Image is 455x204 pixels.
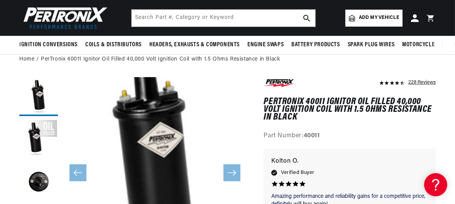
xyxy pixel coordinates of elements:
[402,41,435,49] span: Motorcycle
[85,41,142,49] span: Coils & Distributors
[264,131,436,141] div: Part Number:
[244,36,288,54] summary: Engine Swaps
[304,133,320,139] strong: 40011
[408,78,436,87] div: 228 Reviews
[149,41,240,49] span: Headers, Exhausts & Components
[348,41,395,49] span: Spark Plug Wires
[223,164,240,181] button: Slide right
[69,164,86,181] button: Slide left
[298,10,315,27] button: search button
[19,162,58,201] button: Load image 3 in gallery view
[19,78,58,116] button: Load image 1 in gallery view
[81,36,145,54] summary: Coils & Distributors
[19,55,34,64] a: Home
[19,120,58,158] button: Load image 2 in gallery view
[19,36,81,54] summary: Ignition Conversions
[132,10,315,27] input: Search Part #, Category or Keyword
[344,36,399,54] summary: Spark Plug Wires
[264,98,436,121] h1: PerTronix 40011 Ignitor Oil Filled 40,000 Volt Ignition Coil with 1.5 Ohms Resistance in Black
[41,55,280,64] a: PerTronix 40011 Ignitor Oil Filled 40,000 Volt Ignition Coil with 1.5 Ohms Resistance in Black
[291,41,340,49] span: Battery Products
[271,156,428,167] p: Kolton O.
[359,14,399,22] span: Add my vehicle
[288,36,344,54] summary: Battery Products
[247,41,284,49] span: Engine Swaps
[19,5,108,31] img: Pertronix
[145,36,244,54] summary: Headers, Exhausts & Components
[398,36,438,54] summary: Motorcycle
[345,10,403,27] a: Add my vehicle
[19,41,78,49] span: Ignition Conversions
[281,169,314,177] span: Verified Buyer
[19,55,436,64] nav: breadcrumbs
